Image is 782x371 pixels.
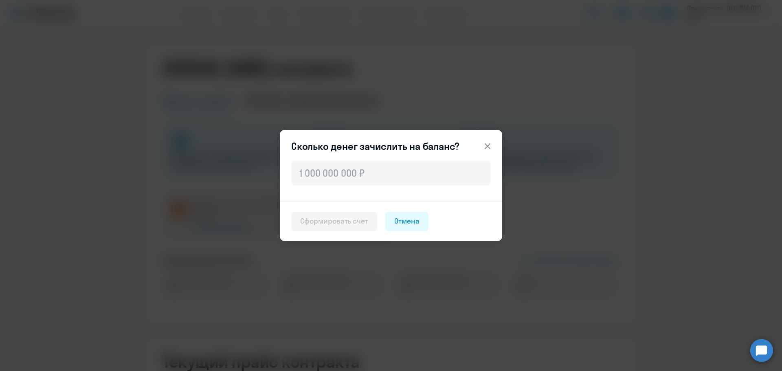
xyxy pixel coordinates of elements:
div: Отмена [394,216,420,226]
input: 1 000 000 000 ₽ [291,161,491,185]
button: Отмена [385,212,428,231]
div: Сформировать счет [300,216,368,226]
header: Сколько денег зачислить на баланс? [280,140,502,153]
button: Сформировать счет [291,212,377,231]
